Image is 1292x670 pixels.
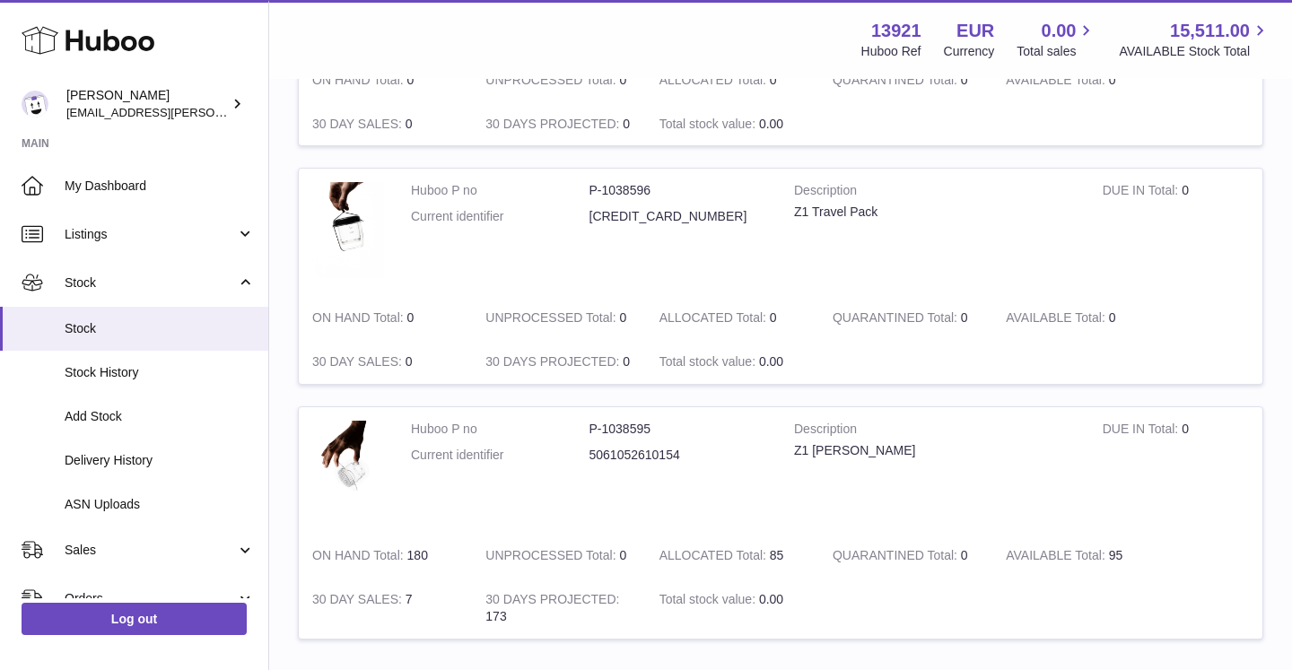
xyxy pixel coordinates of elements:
td: 0 [1089,169,1262,296]
strong: ON HAND Total [312,310,407,329]
span: Orders [65,590,236,607]
strong: ON HAND Total [312,73,407,91]
strong: AVAILABLE Total [1006,548,1108,567]
img: product image [312,421,384,517]
dt: Current identifier [411,447,589,464]
span: 0.00 [759,592,783,606]
strong: QUARANTINED Total [833,310,961,329]
span: 0 [961,548,968,562]
strong: ALLOCATED Total [659,73,770,91]
td: 0 [472,340,645,384]
td: 0 [472,296,645,340]
td: 0 [472,534,645,578]
span: [EMAIL_ADDRESS][PERSON_NAME][DOMAIN_NAME] [66,105,360,119]
span: Delivery History [65,452,255,469]
strong: 30 DAYS PROJECTED [485,354,623,373]
td: 95 [992,534,1165,578]
span: 0.00 [1042,19,1077,43]
td: 0 [299,102,472,146]
div: Z1 [PERSON_NAME] [794,442,1076,459]
dd: [CREDIT_CARD_NUMBER] [589,208,768,225]
img: product image [312,182,384,278]
div: Huboo Ref [861,43,921,60]
strong: QUARANTINED Total [833,73,961,91]
strong: UNPROCESSED Total [485,73,619,91]
div: Z1 Travel Pack [794,204,1076,221]
span: Stock [65,274,236,291]
strong: 30 DAY SALES [312,592,406,611]
span: Add Stock [65,408,255,425]
strong: ON HAND Total [312,548,407,567]
dd: P-1038596 [589,182,768,199]
strong: Total stock value [659,117,759,135]
td: 0 [472,58,645,102]
td: 0 [1089,407,1262,535]
strong: Total stock value [659,592,759,611]
td: 0 [472,102,645,146]
td: 0 [646,296,819,340]
strong: Total stock value [659,354,759,373]
td: 0 [646,58,819,102]
div: Currency [944,43,995,60]
strong: UNPROCESSED Total [485,548,619,567]
span: 0 [961,73,968,87]
td: 0 [299,296,472,340]
strong: Description [794,421,1076,442]
span: Stock History [65,364,255,381]
td: 7 [299,578,472,639]
span: 0 [961,310,968,325]
td: 85 [646,534,819,578]
td: 0 [299,58,472,102]
a: 15,511.00 AVAILABLE Stock Total [1119,19,1270,60]
span: Total sales [1017,43,1096,60]
strong: EUR [956,19,994,43]
strong: 30 DAY SALES [312,117,406,135]
a: 0.00 Total sales [1017,19,1096,60]
strong: 30 DAYS PROJECTED [485,592,619,611]
dd: P-1038595 [589,421,768,438]
td: 173 [472,578,645,639]
span: Listings [65,226,236,243]
span: 0.00 [759,117,783,131]
strong: ALLOCATED Total [659,310,770,329]
strong: UNPROCESSED Total [485,310,619,329]
td: 0 [992,296,1165,340]
strong: AVAILABLE Total [1006,73,1108,91]
strong: 30 DAYS PROJECTED [485,117,623,135]
span: Sales [65,542,236,559]
a: Log out [22,603,247,635]
strong: QUARANTINED Total [833,548,961,567]
img: europe@orea.uk [22,91,48,117]
td: 180 [299,534,472,578]
span: 15,511.00 [1170,19,1250,43]
dt: Huboo P no [411,182,589,199]
td: 0 [299,340,472,384]
strong: AVAILABLE Total [1006,310,1108,329]
span: ASN Uploads [65,496,255,513]
strong: DUE IN Total [1103,183,1182,202]
dt: Current identifier [411,208,589,225]
span: Stock [65,320,255,337]
span: AVAILABLE Stock Total [1119,43,1270,60]
strong: 30 DAY SALES [312,354,406,373]
span: My Dashboard [65,178,255,195]
div: [PERSON_NAME] [66,87,228,121]
dd: 5061052610154 [589,447,768,464]
strong: Description [794,182,1076,204]
span: 0.00 [759,354,783,369]
strong: 13921 [871,19,921,43]
strong: ALLOCATED Total [659,548,770,567]
dt: Huboo P no [411,421,589,438]
td: 0 [992,58,1165,102]
strong: DUE IN Total [1103,422,1182,440]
